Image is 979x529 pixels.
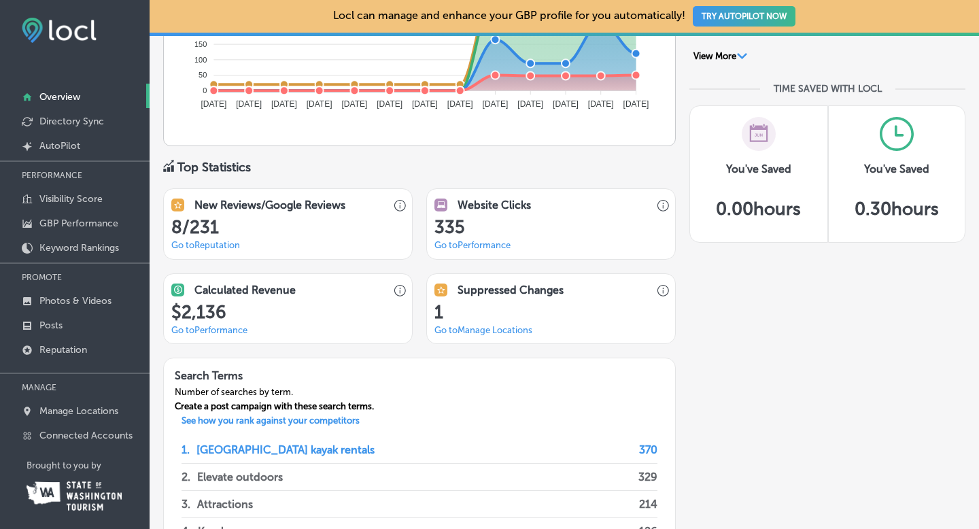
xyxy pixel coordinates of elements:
h5: 0.30 hours [855,199,939,220]
p: [GEOGRAPHIC_DATA] kayak rentals [196,437,375,463]
p: Visibility Score [39,193,103,205]
tspan: 50 [199,71,207,79]
div: Create a post campaign with these search terms. [164,401,385,415]
a: Go toPerformance [434,240,511,250]
h3: Suppressed Changes [458,284,564,296]
h3: Calculated Revenue [194,284,296,296]
h3: Website Clicks [458,199,531,211]
h3: You've Saved [726,163,791,175]
p: Attractions [197,491,253,517]
a: Go toManage Locations [434,325,532,335]
h1: 335 [434,217,668,238]
p: Posts [39,320,63,331]
a: Go toReputation [171,240,240,250]
tspan: 150 [194,40,207,48]
p: Manage Locations [39,405,118,417]
p: Brought to you by [27,460,150,471]
tspan: 0 [203,86,207,95]
p: Keyword Rankings [39,242,119,254]
tspan: [DATE] [412,99,438,109]
p: 2 . [182,464,190,490]
p: 329 [638,464,657,490]
tspan: [DATE] [483,99,509,109]
a: See how you rank against your competitors [171,415,371,430]
button: View More [689,50,751,63]
div: TIME SAVED WITH LOCL [774,83,882,95]
tspan: [DATE] [623,99,649,109]
img: Washington Tourism [27,481,122,511]
tspan: [DATE] [517,99,543,109]
h3: You've Saved [864,163,929,175]
tspan: [DATE] [236,99,262,109]
h1: 8/231 [171,217,405,238]
tspan: [DATE] [447,99,473,109]
h3: Search Terms [164,358,385,386]
a: Go toPerformance [171,325,247,335]
tspan: [DATE] [553,99,579,109]
p: 214 [639,491,657,517]
p: Photos & Videos [39,295,111,307]
p: Elevate outdoors [197,464,283,490]
button: TRY AUTOPILOT NOW [693,6,795,27]
p: GBP Performance [39,218,118,229]
tspan: [DATE] [377,99,402,109]
tspan: 100 [194,56,207,64]
tspan: [DATE] [588,99,614,109]
h1: 1 [434,302,668,323]
tspan: [DATE] [271,99,297,109]
img: fda3e92497d09a02dc62c9cd864e3231.png [22,18,97,43]
p: AutoPilot [39,140,80,152]
p: 370 [639,437,657,463]
h1: $ 2,136 [171,302,405,323]
p: Reputation [39,344,87,356]
p: Connected Accounts [39,430,133,441]
tspan: [DATE] [201,99,226,109]
div: Number of searches by term. [164,387,385,401]
h3: New Reviews/Google Reviews [194,199,345,211]
tspan: [DATE] [342,99,368,109]
h5: 0.00 hours [716,199,801,220]
p: 3 . [182,491,190,517]
p: Directory Sync [39,116,104,127]
tspan: [DATE] [307,99,332,109]
div: Top Statistics [177,160,251,175]
p: Overview [39,91,80,103]
p: 1 . [182,437,190,463]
